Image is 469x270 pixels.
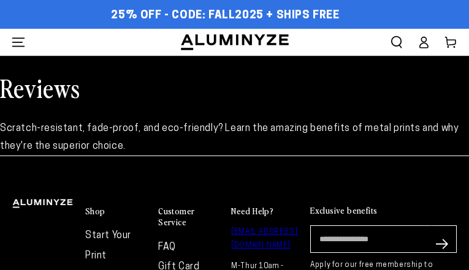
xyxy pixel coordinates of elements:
[383,29,410,56] summary: Search our site
[85,231,131,260] a: Start Your Print
[85,206,146,217] summary: Shop
[158,242,176,252] a: FAQ
[158,206,219,228] summary: Customer Service
[430,225,457,262] button: Subscribe
[231,206,292,217] summary: Need Help?
[5,29,32,56] summary: Menu
[111,9,339,23] span: 25% OFF - Code: FALL2025 + Ships Free
[180,33,290,51] img: Aluminyze
[310,205,457,216] summary: Exclusive benefits
[231,228,297,249] a: [EMAIL_ADDRESS][DOMAIN_NAME]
